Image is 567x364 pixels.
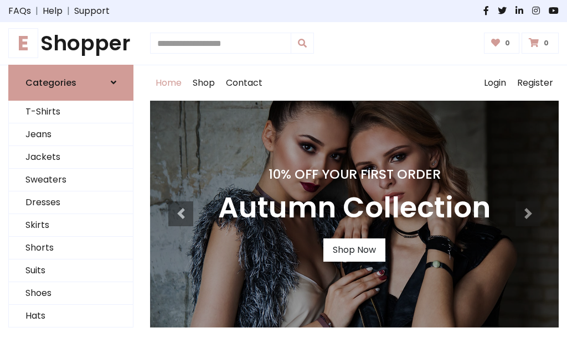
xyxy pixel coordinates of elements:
a: Jeans [9,123,133,146]
a: 0 [484,33,520,54]
a: Shorts [9,237,133,259]
a: FAQs [8,4,31,18]
h4: 10% Off Your First Order [218,167,491,182]
span: 0 [502,38,513,48]
span: 0 [541,38,551,48]
h1: Shopper [8,31,133,56]
span: | [31,4,43,18]
a: Sweaters [9,169,133,191]
a: Contact [220,65,268,101]
a: Categories [8,65,133,101]
h3: Autumn Collection [218,191,491,225]
a: Jackets [9,146,133,169]
a: Login [478,65,512,101]
a: EShopper [8,31,133,56]
a: Suits [9,259,133,282]
a: Support [74,4,110,18]
a: 0 [522,33,559,54]
a: Skirts [9,214,133,237]
a: Help [43,4,63,18]
a: Hats [9,305,133,327]
a: Dresses [9,191,133,214]
span: | [63,4,74,18]
a: Shop Now [323,238,385,262]
a: T-Shirts [9,101,133,123]
h6: Categories [25,77,76,88]
a: Shoes [9,282,133,305]
a: Home [150,65,187,101]
a: Shop [187,65,220,101]
a: Register [512,65,559,101]
span: E [8,28,38,58]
